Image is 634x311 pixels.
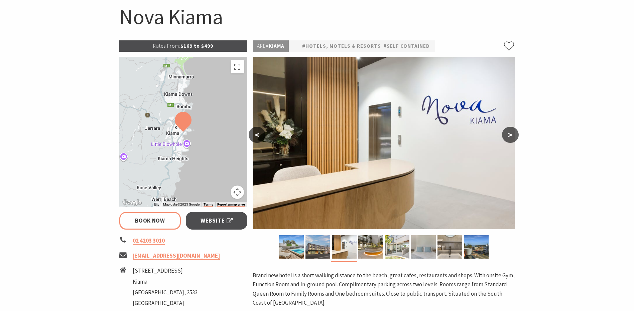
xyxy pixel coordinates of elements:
a: Terms (opens in new tab) [204,203,213,207]
button: < [249,127,265,143]
a: #Hotels, Motels & Resorts [302,42,381,50]
img: bathroom [437,235,462,259]
span: Area [257,43,269,49]
button: Keyboard shortcuts [154,202,159,207]
li: Kiama [133,277,198,286]
button: > [502,127,519,143]
button: Toggle fullscreen view [231,60,244,73]
span: Rates From: [153,43,180,49]
li: [STREET_ADDRESS] [133,266,198,275]
a: Open this area in Google Maps (opens a new window) [121,198,143,207]
span: Website [201,216,233,225]
a: 02 4203 3010 [133,237,165,245]
a: Book Now [119,212,181,230]
img: Beds [411,235,436,259]
li: [GEOGRAPHIC_DATA], 2533 [133,288,198,297]
img: View from Ocean Room, Juliette Balcony [464,235,489,259]
span: Map data ©2025 Google [163,203,200,206]
img: Reception and Foyer [332,235,357,259]
button: Map camera controls [231,186,244,199]
p: $169 to $499 [119,40,248,52]
li: [GEOGRAPHIC_DATA] [133,299,198,308]
img: Pool [279,235,304,259]
img: Reception and Foyer [253,57,515,229]
a: #Self Contained [383,42,430,50]
img: Google [121,198,143,207]
p: Kiama [253,40,289,52]
img: Courtyard [358,235,383,259]
h1: Nova Kiama [119,3,515,30]
img: Courtyard [385,235,409,259]
a: Report a map error [217,203,245,207]
img: Exterior [305,235,330,259]
a: [EMAIL_ADDRESS][DOMAIN_NAME] [133,252,220,260]
p: Brand new hotel is a short walking distance to the beach, great cafes, restaurants and shops. Wit... [253,271,515,307]
a: Website [186,212,248,230]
